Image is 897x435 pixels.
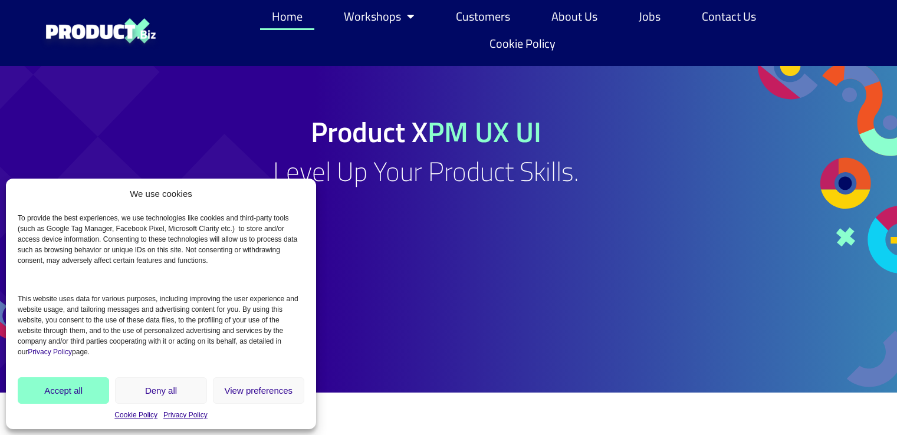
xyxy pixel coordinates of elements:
[250,3,787,57] nav: Menu
[18,294,303,357] p: This website uses data for various purposes, including improving the user experience and website ...
[260,3,314,30] a: Home
[273,158,579,184] h2: Level Up Your Product Skills.
[690,3,768,30] a: Contact Us
[18,213,303,266] p: To provide the best experiences, we use technologies like cookies and third-party tools (such as ...
[213,377,304,404] button: View preferences
[478,30,567,57] a: Cookie Policy
[115,377,206,404] button: Deny all
[163,410,208,420] a: Privacy Policy
[114,410,157,420] a: Cookie Policy
[444,3,522,30] a: Customers
[130,187,192,201] div: We use cookies
[311,118,541,146] h1: Product X
[18,377,109,404] button: Accept all
[28,348,72,356] a: Privacy Policy
[428,110,541,153] span: PM UX UI
[540,3,609,30] a: About Us
[332,3,426,30] a: Workshops
[627,3,672,30] a: Jobs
